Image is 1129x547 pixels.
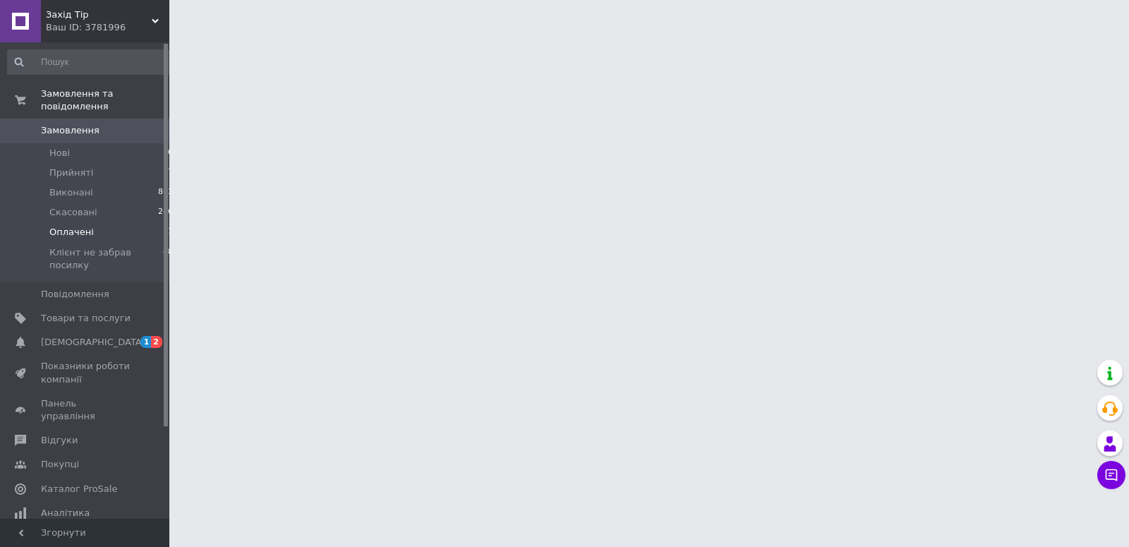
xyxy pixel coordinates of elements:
[41,458,79,471] span: Покупці
[151,336,162,348] span: 2
[41,312,131,325] span: Товари та послуги
[49,246,163,272] span: Клієнт не забрав посилку
[41,288,109,301] span: Повідомлення
[49,147,70,160] span: Нові
[158,186,173,199] span: 863
[168,167,173,179] span: 7
[49,186,93,199] span: Виконані
[41,88,169,113] span: Замовлення та повідомлення
[168,226,173,239] span: 1
[158,206,173,219] span: 246
[140,336,152,348] span: 1
[163,246,173,272] span: 48
[41,336,145,349] span: [DEMOGRAPHIC_DATA]
[41,360,131,385] span: Показники роботи компанії
[41,434,78,447] span: Відгуки
[1097,461,1125,489] button: Чат з покупцем
[46,8,152,21] span: Захід Тір
[41,124,99,137] span: Замовлення
[46,21,169,34] div: Ваш ID: 3781996
[7,49,174,75] input: Пошук
[41,483,117,495] span: Каталог ProSale
[49,226,94,239] span: Оплачені
[41,507,90,519] span: Аналітика
[168,147,173,160] span: 0
[49,206,97,219] span: Скасовані
[41,397,131,423] span: Панель управління
[49,167,93,179] span: Прийняті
